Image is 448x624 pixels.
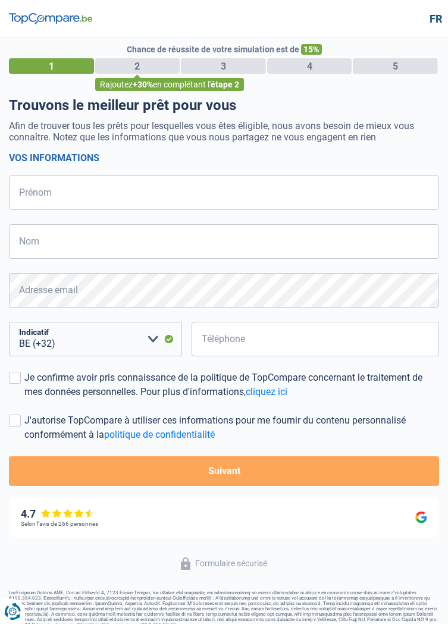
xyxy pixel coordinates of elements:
div: J'autorise TopCompare à utiliser ces informations pour me fournir du contenu personnalisé conform... [24,413,439,442]
span: étape 2 [211,80,239,89]
div: Selon l’avis de 266 personnes [21,520,98,528]
div: 2 [95,58,180,74]
a: politique de confidentialité [104,429,215,440]
div: Rajoutez en complétant l' [95,78,244,91]
span: Chance de réussite de votre simulation est de [127,45,299,54]
div: 5 [353,58,438,74]
span: +30% [133,80,153,89]
h2: Vos informations [9,152,439,164]
span: 15% [301,44,322,55]
div: 4 [267,58,352,74]
div: fr [430,12,439,26]
div: 4.7 [21,507,95,520]
div: Je confirme avoir pris connaissance de la politique de TopCompare concernant le traitement de mes... [24,371,439,399]
h1: Trouvons le meilleur prêt pour vous [9,97,439,114]
button: Formulaire sécurisé [174,554,274,573]
input: 401020304 [192,322,439,356]
a: cliquez ici [246,386,287,397]
button: Suivant [9,456,439,486]
div: 1 [9,58,94,74]
div: 3 [181,58,266,74]
p: Afin de trouver tous les prêts pour lesquelles vous êtes éligible, nous avons besoin de mieux vou... [9,120,439,143]
img: TopCompare Logo [9,13,92,25]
